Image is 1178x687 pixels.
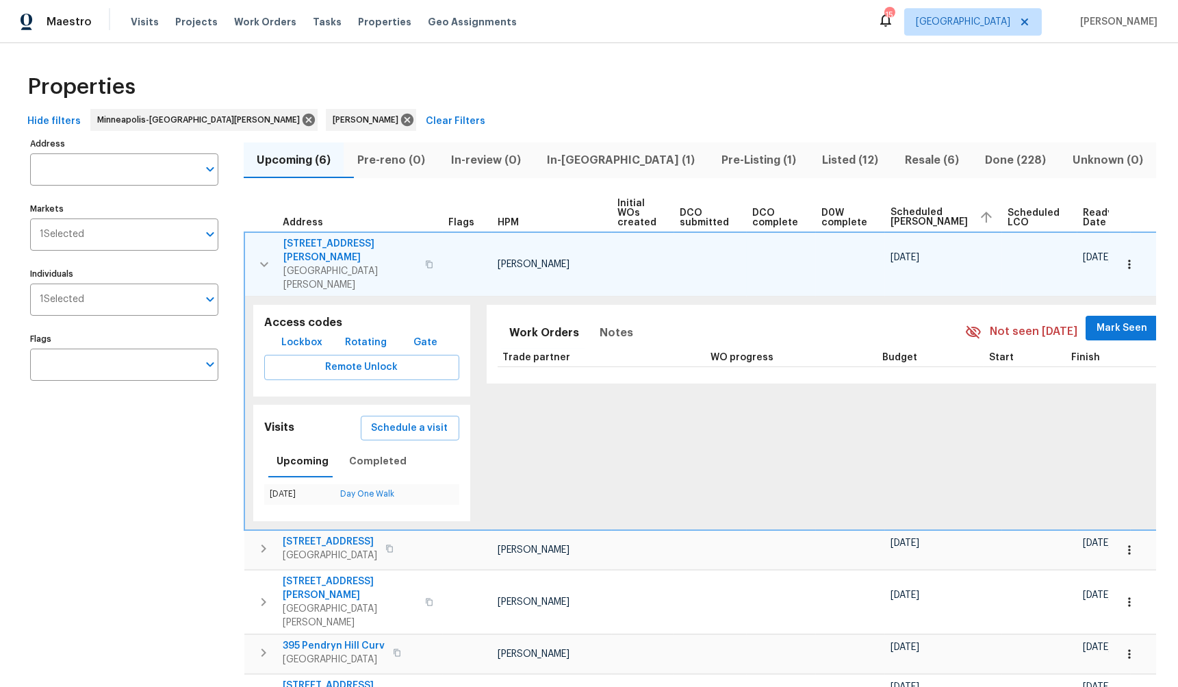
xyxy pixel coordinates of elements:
[264,355,459,380] button: Remote Unlock
[131,15,159,29] span: Visits
[891,538,919,548] span: [DATE]
[340,490,394,498] a: Day One Walk
[503,353,571,362] span: Trade partner
[1083,590,1112,600] span: [DATE]
[882,353,917,362] span: Budget
[900,151,964,170] span: Resale (6)
[989,353,1014,362] span: Start
[358,15,411,29] span: Properties
[281,334,322,351] span: Lockbox
[1097,320,1147,337] span: Mark Seen
[275,359,448,376] span: Remote Unlock
[277,453,329,470] span: Upcoming
[264,421,294,435] h5: Visits
[891,590,919,600] span: [DATE]
[349,453,407,470] span: Completed
[264,484,335,504] td: [DATE]
[1083,253,1112,262] span: [DATE]
[711,353,774,362] span: WO progress
[30,140,218,148] label: Address
[1008,208,1060,227] span: Scheduled LCO
[1083,642,1112,652] span: [DATE]
[326,109,416,131] div: [PERSON_NAME]
[40,229,84,240] span: 1 Selected
[498,218,519,227] span: HPM
[283,602,417,629] span: [GEOGRAPHIC_DATA][PERSON_NAME]
[404,330,448,355] button: Gate
[717,151,801,170] span: Pre-Listing (1)
[409,334,442,351] span: Gate
[426,113,485,130] span: Clear Filters
[283,639,385,653] span: 395 Pendryn Hill Curv
[1083,208,1113,227] span: Ready Date
[498,597,569,607] span: [PERSON_NAME]
[891,208,968,227] span: Scheduled [PERSON_NAME]
[201,160,220,179] button: Open
[283,575,417,602] span: [STREET_ADDRESS][PERSON_NAME]
[345,334,387,351] span: Rotating
[1071,353,1100,362] span: Finish
[884,8,894,22] div: 15
[22,109,86,134] button: Hide filters
[27,80,136,94] span: Properties
[30,205,218,213] label: Markets
[1086,316,1158,341] button: Mark Seen
[891,642,919,652] span: [DATE]
[448,218,474,227] span: Flags
[1068,151,1148,170] span: Unknown (0)
[752,208,798,227] span: DCO complete
[283,653,385,666] span: [GEOGRAPHIC_DATA]
[542,151,700,170] span: In-[GEOGRAPHIC_DATA] (1)
[97,113,305,127] span: Minneapolis-[GEOGRAPHIC_DATA][PERSON_NAME]
[498,260,569,269] span: [PERSON_NAME]
[283,535,377,549] span: [STREET_ADDRESS]
[276,330,328,355] button: Lockbox
[372,420,448,437] span: Schedule a visit
[27,113,81,130] span: Hide filters
[47,15,92,29] span: Maestro
[30,270,218,278] label: Individuals
[990,324,1077,340] span: Not seen [DATE]
[361,416,459,441] button: Schedule a visit
[175,15,218,29] span: Projects
[600,323,634,342] span: Notes
[201,355,220,374] button: Open
[283,237,417,264] span: [STREET_ADDRESS][PERSON_NAME]
[201,225,220,244] button: Open
[252,151,335,170] span: Upcoming (6)
[283,549,377,562] span: [GEOGRAPHIC_DATA]
[340,330,392,355] button: Rotating
[498,545,569,555] span: [PERSON_NAME]
[510,323,580,342] span: Work Orders
[817,151,883,170] span: Listed (12)
[333,113,404,127] span: [PERSON_NAME]
[40,294,84,305] span: 1 Selected
[498,649,569,659] span: [PERSON_NAME]
[201,290,220,309] button: Open
[264,316,459,330] h5: Access codes
[352,151,429,170] span: Pre-reno (0)
[420,109,491,134] button: Clear Filters
[446,151,526,170] span: In-review (0)
[980,151,1051,170] span: Done (228)
[680,208,729,227] span: DCO submitted
[283,218,323,227] span: Address
[90,109,318,131] div: Minneapolis-[GEOGRAPHIC_DATA][PERSON_NAME]
[1083,538,1112,548] span: [DATE]
[916,15,1010,29] span: [GEOGRAPHIC_DATA]
[313,17,342,27] span: Tasks
[891,253,919,262] span: [DATE]
[1075,15,1157,29] span: [PERSON_NAME]
[30,335,218,343] label: Flags
[283,264,417,292] span: [GEOGRAPHIC_DATA][PERSON_NAME]
[821,208,867,227] span: D0W complete
[428,15,517,29] span: Geo Assignments
[617,199,656,227] span: Initial WOs created
[234,15,296,29] span: Work Orders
